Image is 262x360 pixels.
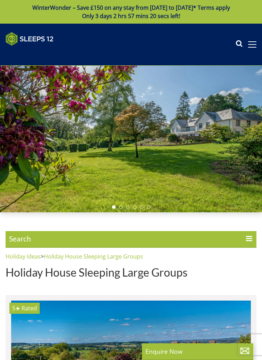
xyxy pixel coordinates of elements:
span: > [41,253,44,260]
p: Enquire Now [145,347,250,356]
iframe: Customer reviews powered by Trustpilot [2,50,75,56]
span: Rated [22,304,37,312]
h1: Holiday House Sleeping Large Groups [6,266,256,278]
img: Sleeps 12 [6,32,54,46]
span: Hillydays has a 5 star rating under the Quality in Tourism Scheme [12,304,20,312]
span: Search [6,231,256,248]
span: Only 3 days 2 hrs 57 mins 20 secs left! [82,12,180,20]
a: Holiday Ideas [6,253,41,260]
a: Holiday House Sleeping Large Groups [44,253,143,260]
